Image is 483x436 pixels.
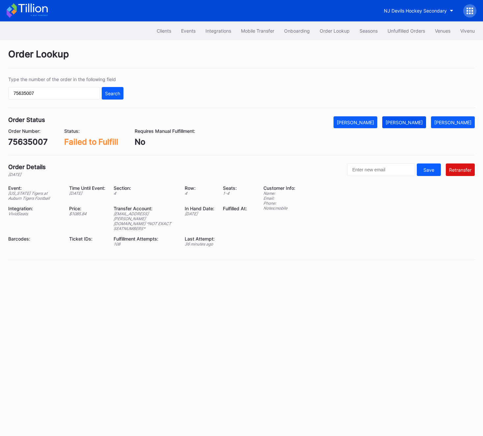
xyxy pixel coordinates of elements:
[114,236,176,242] div: Fulfillment Attempts:
[8,172,46,177] div: [DATE]
[8,236,61,242] div: Barcodes:
[388,28,425,34] div: Unfulfilled Orders
[157,28,171,34] div: Clients
[8,191,61,201] div: [US_STATE] Tigers at Auburn Tigers Football
[347,163,415,176] input: Enter new email
[69,211,105,216] div: $ 1085.84
[263,185,295,191] div: Customer Info:
[114,206,176,211] div: Transfer Account:
[152,25,176,37] button: Clients
[449,167,471,173] div: Retransfer
[284,28,310,34] div: Onboarding
[334,116,377,128] button: [PERSON_NAME]
[435,28,450,34] div: Venues
[417,163,441,176] button: Save
[8,137,48,147] div: 75635007
[383,25,430,37] button: Unfulfilled Orders
[185,236,215,242] div: Last Attempt:
[201,25,236,37] button: Integrations
[460,28,475,34] div: Vivenu
[446,163,475,176] button: Retransfer
[8,211,61,216] div: VividSeats
[64,137,118,147] div: Failed to Fulfill
[223,185,247,191] div: Seats:
[263,191,295,196] div: Name:
[434,120,471,125] div: [PERSON_NAME]
[223,206,247,211] div: Fulfilled At:
[379,5,458,17] button: NJ Devils Hockey Secondary
[8,185,61,191] div: Event:
[263,201,295,206] div: Phone:
[135,137,195,147] div: No
[236,25,279,37] button: Mobile Transfer
[8,76,123,82] div: Type the number of the order in the following field
[386,120,423,125] div: [PERSON_NAME]
[8,163,46,170] div: Order Details
[315,25,355,37] button: Order Lookup
[223,191,247,196] div: 1 - 4
[185,206,215,211] div: In Hand Date:
[384,8,447,14] div: NJ Devils Hockey Secondary
[185,185,215,191] div: Row:
[320,28,350,34] div: Order Lookup
[135,128,195,134] div: Requires Manual Fulfillment:
[455,25,480,37] button: Vivenu
[185,191,215,196] div: 4
[8,48,475,68] div: Order Lookup
[69,206,105,211] div: Price:
[8,87,100,100] input: GT59662
[355,25,383,37] button: Seasons
[382,116,426,128] button: [PERSON_NAME]
[64,128,118,134] div: Status:
[263,196,295,201] div: Email:
[69,185,105,191] div: Time Until Event:
[431,116,475,128] button: [PERSON_NAME]
[69,191,105,196] div: [DATE]
[241,28,274,34] div: Mobile Transfer
[69,236,105,242] div: Ticket IDs:
[181,28,196,34] div: Events
[205,28,231,34] div: Integrations
[102,87,123,100] button: Search
[430,25,455,37] button: Venues
[8,128,48,134] div: Order Number:
[114,242,176,247] div: 108
[8,116,45,123] div: Order Status
[105,91,120,96] div: Search
[423,167,434,173] div: Save
[360,28,378,34] div: Seasons
[114,185,176,191] div: Section:
[185,242,215,247] div: 36 minutes ago
[279,25,315,37] button: Onboarding
[263,206,295,211] div: Notes: mobile
[114,211,176,231] div: [EMAIL_ADDRESS][PERSON_NAME][DOMAIN_NAME] *NOT EXACT SEATNUMBERS*
[176,25,201,37] button: Events
[8,206,61,211] div: Integration:
[337,120,374,125] div: [PERSON_NAME]
[114,191,176,196] div: 4
[185,211,215,216] div: [DATE]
